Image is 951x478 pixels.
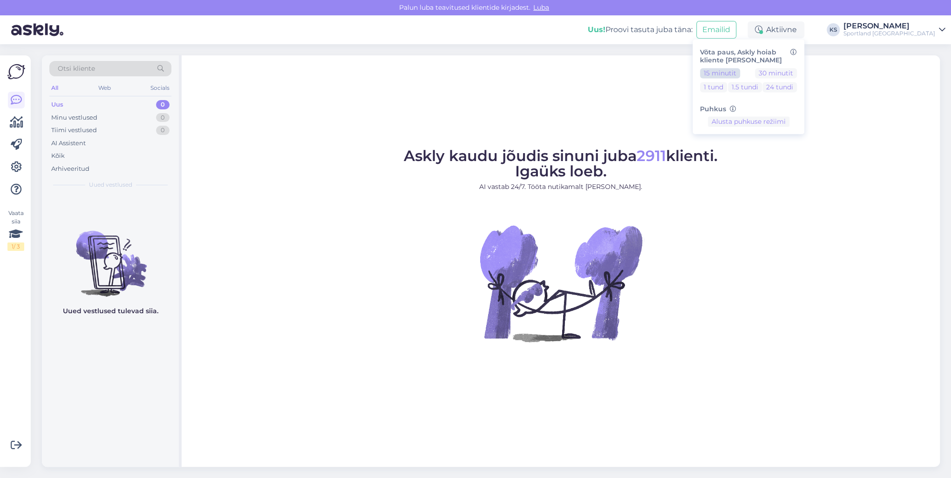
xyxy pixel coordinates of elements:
[156,100,170,109] div: 0
[51,164,89,174] div: Arhiveeritud
[7,63,25,81] img: Askly Logo
[700,68,740,78] button: 15 minutit
[96,82,113,94] div: Web
[700,48,797,64] h6: Võta paus, Askly hoiab kliente [PERSON_NAME]
[149,82,171,94] div: Socials
[708,117,789,127] button: Alusta puhkuse režiimi
[404,147,718,180] span: Askly kaudu jõudis sinuni juba klienti. Igaüks loeb.
[700,105,797,113] h6: Puhkus
[747,21,804,38] div: Aktiivne
[843,22,935,30] div: [PERSON_NAME]
[49,82,60,94] div: All
[728,82,762,92] button: 1.5 tundi
[63,306,158,316] p: Uued vestlused tulevad siia.
[156,113,170,122] div: 0
[477,199,645,367] img: No Chat active
[588,24,693,35] div: Proovi tasuta juba täna:
[58,64,95,74] span: Otsi kliente
[843,30,935,37] div: Sportland [GEOGRAPHIC_DATA]
[51,100,63,109] div: Uus
[156,126,170,135] div: 0
[89,181,132,189] span: Uued vestlused
[42,214,179,298] img: No chats
[51,151,65,161] div: Kõik
[530,3,552,12] span: Luba
[700,82,727,92] button: 1 tund
[827,23,840,36] div: KS
[762,82,797,92] button: 24 tundi
[404,182,718,192] p: AI vastab 24/7. Tööta nutikamalt [PERSON_NAME].
[696,21,736,39] button: Emailid
[7,209,24,251] div: Vaata siia
[7,242,24,251] div: 1 / 3
[51,126,97,135] div: Tiimi vestlused
[755,68,797,78] button: 30 minutit
[843,22,945,37] a: [PERSON_NAME]Sportland [GEOGRAPHIC_DATA]
[637,147,666,165] span: 2911
[588,25,605,34] b: Uus!
[51,139,86,148] div: AI Assistent
[51,113,97,122] div: Minu vestlused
